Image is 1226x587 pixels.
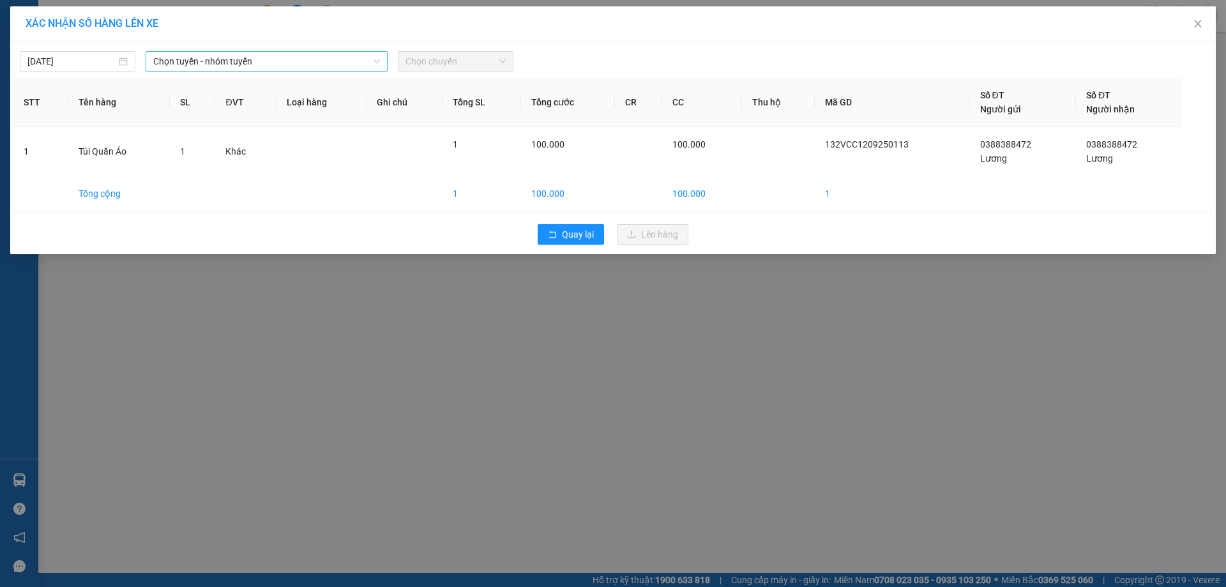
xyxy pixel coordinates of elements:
[1086,153,1113,164] span: Lương
[68,176,170,211] td: Tổng cộng
[662,176,742,211] td: 100.000
[1086,90,1110,100] span: Số ĐT
[170,78,215,127] th: SL
[538,224,604,245] button: rollbackQuay lại
[1086,139,1137,149] span: 0388388472
[815,78,969,127] th: Mã GD
[215,127,276,176] td: Khác
[443,78,521,127] th: Tổng SL
[531,139,564,149] span: 100.000
[443,176,521,211] td: 1
[453,139,458,149] span: 1
[153,52,380,71] span: Chọn tuyến - nhóm tuyến
[27,54,116,68] input: 12/09/2025
[825,139,909,149] span: 132VCC1209250113
[1086,104,1135,114] span: Người nhận
[742,78,815,127] th: Thu hộ
[521,176,615,211] td: 100.000
[815,176,969,211] td: 1
[548,230,557,240] span: rollback
[980,90,1004,100] span: Số ĐT
[662,78,742,127] th: CC
[672,139,706,149] span: 100.000
[215,78,276,127] th: ĐVT
[980,153,1007,164] span: Lương
[373,57,381,65] span: down
[68,78,170,127] th: Tên hàng
[405,52,506,71] span: Chọn chuyến
[562,227,594,241] span: Quay lại
[617,224,688,245] button: uploadLên hàng
[180,146,185,156] span: 1
[26,17,158,29] span: XÁC NHẬN SỐ HÀNG LÊN XE
[615,78,662,127] th: CR
[13,78,68,127] th: STT
[980,104,1021,114] span: Người gửi
[68,127,170,176] td: Túi Quần Áo
[521,78,615,127] th: Tổng cước
[980,139,1031,149] span: 0388388472
[1180,6,1216,42] button: Close
[1193,19,1203,29] span: close
[13,127,68,176] td: 1
[276,78,367,127] th: Loại hàng
[367,78,443,127] th: Ghi chú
